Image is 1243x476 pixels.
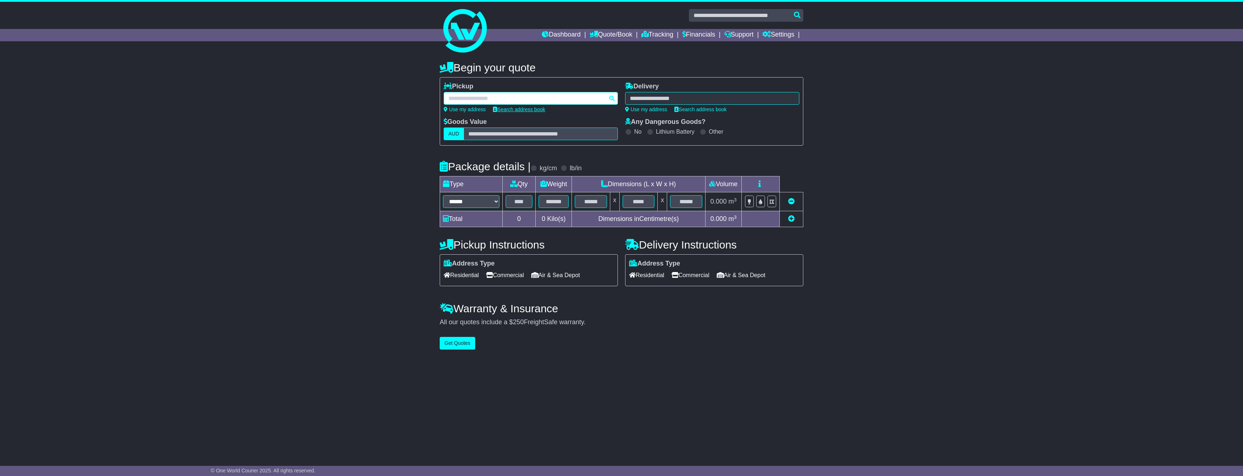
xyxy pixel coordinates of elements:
a: Search address book [493,107,545,112]
typeahead: Please provide city [444,92,618,105]
td: Dimensions (L x W x H) [572,176,706,192]
label: AUD [444,128,464,140]
td: 0 [502,211,536,227]
a: Dashboard [542,29,581,41]
span: m [728,198,737,205]
td: Total [440,211,503,227]
span: 0.000 [710,198,727,205]
label: lb/in [570,164,582,172]
a: Search address book [674,107,727,112]
td: Kilo(s) [536,211,572,227]
span: m [728,215,737,222]
a: Remove this item [788,198,795,205]
h4: Pickup Instructions [440,239,618,251]
span: Commercial [671,270,709,281]
span: 250 [513,318,524,326]
label: Address Type [629,260,680,268]
button: Get Quotes [440,337,475,350]
span: Residential [629,270,664,281]
span: © One World Courier 2025. All rights reserved. [211,468,315,473]
span: Commercial [486,270,524,281]
label: Delivery [625,83,659,91]
a: Support [724,29,754,41]
h4: Warranty & Insurance [440,302,803,314]
td: Weight [536,176,572,192]
a: Settings [762,29,794,41]
label: No [634,128,641,135]
td: Qty [502,176,536,192]
h4: Delivery Instructions [625,239,803,251]
label: kg/cm [540,164,557,172]
a: Quote/Book [590,29,632,41]
a: Add new item [788,215,795,222]
label: Pickup [444,83,473,91]
sup: 3 [734,197,737,202]
span: Air & Sea Depot [531,270,580,281]
label: Any Dangerous Goods? [625,118,706,126]
td: x [658,192,667,211]
h4: Package details | [440,160,531,172]
div: All our quotes include a $ FreightSafe warranty. [440,318,803,326]
label: Other [709,128,723,135]
a: Use my address [625,107,667,112]
sup: 3 [734,214,737,220]
h4: Begin your quote [440,62,803,74]
span: Residential [444,270,479,281]
a: Tracking [641,29,673,41]
a: Use my address [444,107,486,112]
label: Address Type [444,260,495,268]
td: Type [440,176,503,192]
td: Dimensions in Centimetre(s) [572,211,706,227]
a: Financials [682,29,715,41]
label: Lithium Battery [656,128,695,135]
td: x [610,192,619,211]
td: Volume [705,176,741,192]
span: Air & Sea Depot [717,270,766,281]
span: 0.000 [710,215,727,222]
label: Goods Value [444,118,487,126]
span: 0 [542,215,545,222]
